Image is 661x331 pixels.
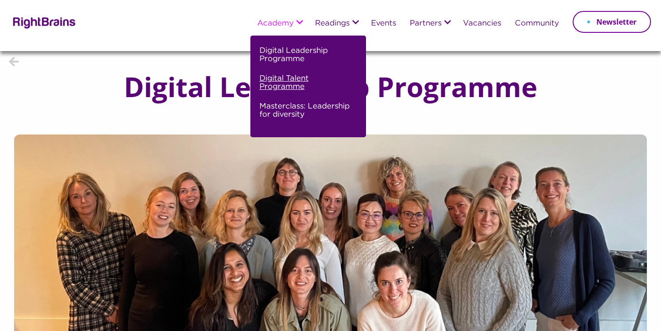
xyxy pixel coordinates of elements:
a: Readings [315,20,350,28]
a: Newsletter [573,11,651,33]
a: Vacancies [463,20,501,28]
h1: Digital Leadership Programme [106,72,555,102]
a: Academy [257,20,294,28]
a: Digital Talent Programme [259,72,355,100]
a: Events [371,20,396,28]
a: Partners [410,20,442,28]
img: Rightbrains [10,16,76,29]
a: Digital Leadership Programme [259,45,355,72]
a: Community [515,20,559,28]
a: Masterclass: Leadership for diversity [259,100,355,128]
